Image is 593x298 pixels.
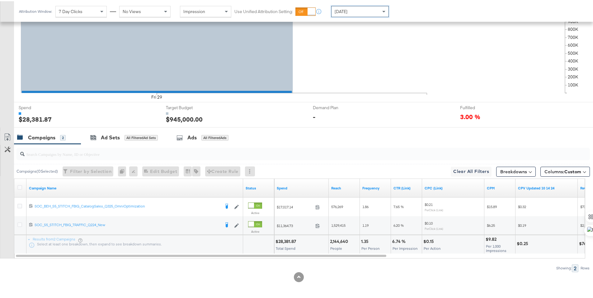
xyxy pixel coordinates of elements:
[248,210,262,214] label: Active
[35,221,220,227] a: SOC_S5_STITCH_FBIG_TRAFFIC_Q224_New
[486,235,498,241] div: $9.82
[277,222,313,227] span: $11,364.73
[276,245,295,249] span: Total Spend
[361,237,370,243] div: 1.35
[572,263,578,271] div: 2
[166,114,203,123] div: $945,000.00
[564,168,581,173] span: Custom
[313,111,315,120] div: -
[331,203,343,208] span: 576,269
[19,104,65,109] span: Spend
[580,265,590,269] div: Rows
[234,7,293,13] label: Use Unified Attribution Setting:
[362,203,369,208] span: 1.86
[361,245,380,249] span: Per Person
[118,165,129,175] div: 0
[275,237,298,243] div: $28,381.87
[425,207,443,211] sub: Per Click (Link)
[335,7,347,13] span: [DATE]
[166,104,213,109] span: Target Budget
[362,222,369,226] span: 1.19
[486,243,506,252] span: Per 1,000 Impressions
[518,203,526,208] span: $0.32
[331,222,346,226] span: 1,529,415
[487,184,513,189] a: The average cost you've paid to have 1,000 impressions of your ad.
[313,104,360,109] span: Demand Plan
[35,203,220,209] a: SOC_BEH_S5_STITCH_FBIG_CatalogSales_Q325_OmniOptimization
[331,184,357,189] a: The number of people your ad was served to.
[362,184,388,189] a: The average number of times your ad was served to each person.
[28,133,55,140] div: Campaigns
[101,133,120,140] div: Ad Sets
[487,222,495,226] span: $6.25
[123,7,141,13] span: No Views
[246,184,272,189] a: Shows the current state of your Ad Campaign.
[393,222,404,226] span: 6.20 %
[60,134,66,139] div: 2
[330,245,342,249] span: People
[35,221,220,226] div: SOC_S5_STITCH_FBIG_TRAFFIC_Q224_New
[187,133,197,140] div: Ads
[125,134,158,139] div: All Filtered Ad Sets
[487,203,497,208] span: $15.89
[540,165,590,175] button: Columns:Custom
[423,237,436,243] div: $0.15
[277,203,313,208] span: $17,017.14
[330,237,350,243] div: 2,144,640
[277,184,326,189] a: The total amount spent to date.
[424,245,441,249] span: Per Action
[496,165,536,175] button: Breakdowns
[201,134,228,139] div: All Filtered Ads
[425,220,433,224] span: $0.10
[556,265,572,269] div: Showing:
[248,228,262,232] label: Active
[518,222,526,226] span: $0.19
[19,8,52,12] div: Attribution Window:
[183,7,205,13] span: Impression
[544,167,581,174] span: Columns:
[16,167,58,173] div: Campaigns ( 0 Selected)
[393,184,420,189] a: The number of clicks received on a link in your ad divided by the number of impressions.
[460,104,507,109] span: Fulfilled
[25,144,537,156] input: Search Campaigns by Name, ID or Objective
[29,184,241,189] a: Your campaign name.
[19,114,52,123] div: $28,381.87
[425,184,482,189] a: The average cost for each link click you've received from your ad.
[451,165,492,175] button: Clear All Filters
[393,203,404,208] span: 7.65 %
[517,240,530,245] div: $0.25
[453,166,489,174] span: Clear All Filters
[425,201,433,206] span: $0.21
[518,184,575,189] a: Updated Adobe CPV
[460,111,480,119] span: 3.00 %
[393,245,418,249] span: Per Impression
[392,237,407,243] div: 6.74 %
[151,93,162,99] text: Fri 29
[35,203,220,207] div: SOC_BEH_S5_STITCH_FBIG_CatalogSales_Q325_OmniOptimization
[59,7,82,13] span: 7 Day Clicks
[425,226,443,229] sub: Per Click (Link)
